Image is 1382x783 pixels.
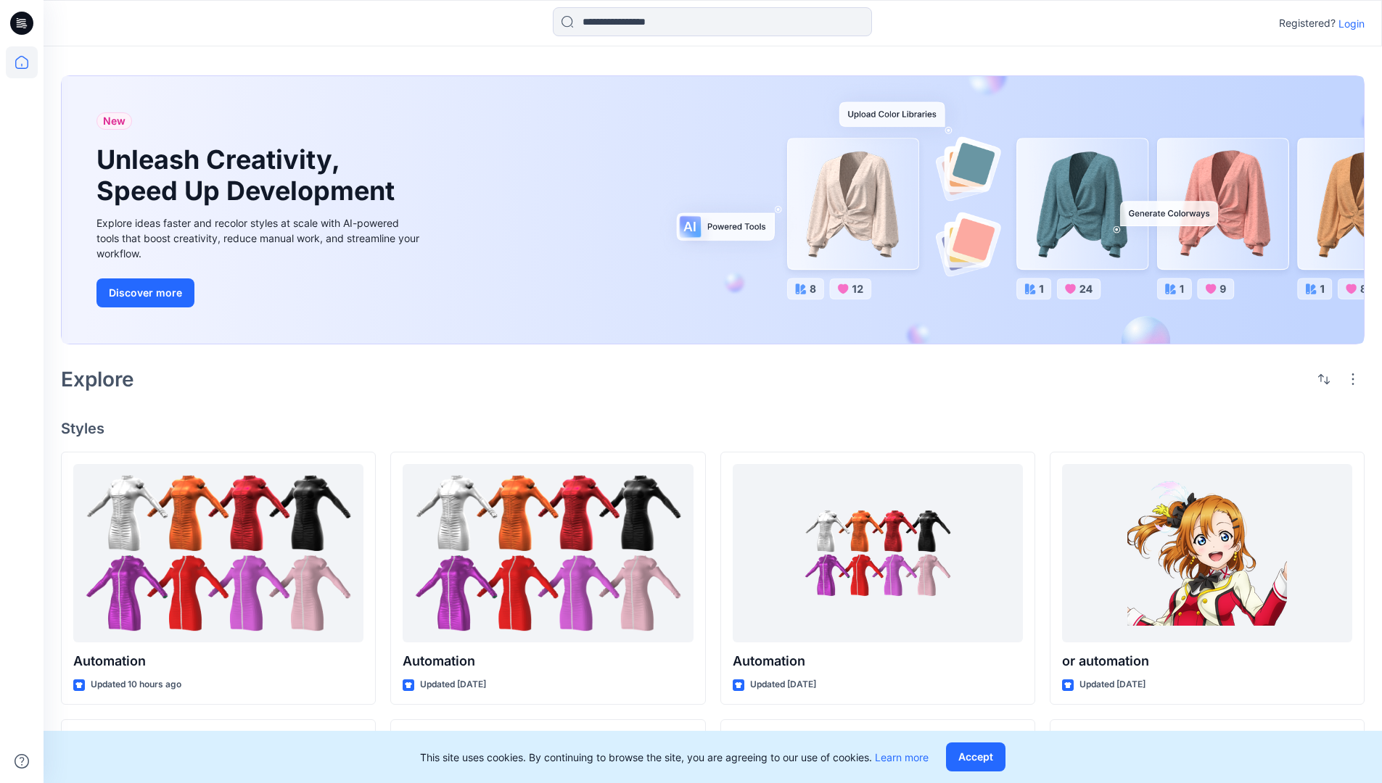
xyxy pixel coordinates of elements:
[403,651,693,671] p: Automation
[1062,651,1352,671] p: or automation
[96,278,423,307] a: Discover more
[61,420,1365,437] h4: Styles
[750,677,816,692] p: Updated [DATE]
[73,651,363,671] p: Automation
[946,742,1005,771] button: Accept
[96,278,194,307] button: Discover more
[73,464,363,643] a: Automation
[420,750,929,765] p: This site uses cookies. By continuing to browse the site, you are agreeing to our use of cookies.
[91,677,181,692] p: Updated 10 hours ago
[733,464,1023,643] a: Automation
[403,464,693,643] a: Automation
[1062,464,1352,643] a: or automation
[96,215,423,261] div: Explore ideas faster and recolor styles at scale with AI-powered tools that boost creativity, red...
[733,651,1023,671] p: Automation
[875,751,929,763] a: Learn more
[420,677,486,692] p: Updated [DATE]
[103,112,126,130] span: New
[1279,14,1336,32] p: Registered?
[96,144,401,207] h1: Unleash Creativity, Speed Up Development
[61,368,134,391] h2: Explore
[1079,677,1146,692] p: Updated [DATE]
[1338,16,1365,31] p: Login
